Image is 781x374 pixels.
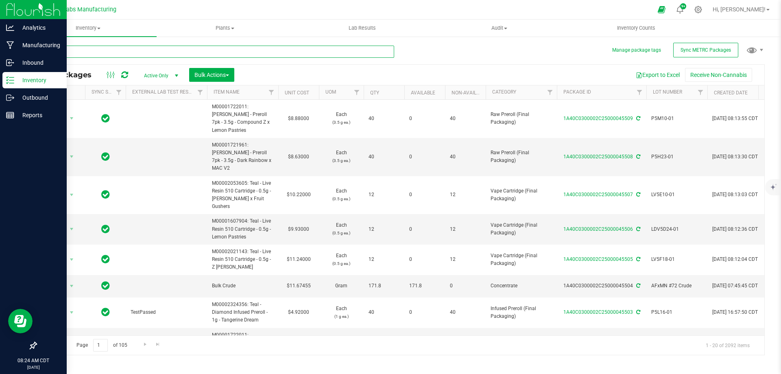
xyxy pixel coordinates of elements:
span: In Sync [101,306,110,318]
span: 12 [369,256,399,263]
td: $10.22000 [278,176,319,214]
span: 0 [409,256,440,263]
div: Manage settings [693,6,703,13]
span: 40 [369,115,399,122]
span: All Packages [42,70,100,79]
span: Hi, [PERSON_NAME]! [713,6,766,13]
a: Filter [633,85,646,99]
span: Each [324,252,359,267]
span: Vape Cartridge (Final Packaging) [491,221,552,237]
span: Lab Results [338,24,387,32]
span: 12 [450,191,481,199]
span: M00002053605: Teal - Live Resin 510 Cartridge - 0.5g - [PERSON_NAME] x Fruit Gushers [212,179,273,211]
span: [DATE] 08:13:30 CDT [712,153,758,161]
span: Concentrate [491,282,552,290]
span: 0 [409,225,440,233]
span: In Sync [101,254,110,265]
span: Inventory [20,24,157,32]
button: Receive Non-Cannabis [685,68,752,82]
span: select [67,189,77,201]
div: 1A40C0300002C25000045504 [556,282,648,290]
span: 40 [369,153,399,161]
span: 0 [450,282,481,290]
span: LV5E10-01 [651,191,702,199]
span: Infused Preroll (Final Packaging) [491,305,552,320]
p: (0.5 g ea.) [324,195,359,203]
td: $8.88000 [278,100,319,138]
span: select [67,280,77,292]
span: 40 [450,308,481,316]
p: 08:24 AM CDT [4,357,63,364]
span: P5M10-01 [651,115,702,122]
a: Plants [157,20,294,37]
a: External Lab Test Result [132,89,196,95]
td: $4.92000 [278,297,319,328]
span: Plants [157,24,293,32]
span: Each [324,149,359,164]
span: Audit [431,24,567,32]
p: (0.5 g ea.) [324,260,359,267]
span: 40 [450,115,481,122]
span: select [67,254,77,265]
span: 9+ [681,5,685,8]
span: 12 [450,225,481,233]
a: Created Date [714,90,748,96]
span: M00001721961: [PERSON_NAME] - Preroll 7pk - 3.5g - Dark Rainbow x MAC V2 [212,141,273,173]
span: [DATE] 08:13:55 CDT [712,115,758,122]
p: [DATE] [4,364,63,370]
span: LDV5D24-01 [651,225,702,233]
inline-svg: Reports [6,111,14,119]
span: Each [324,111,359,126]
a: Unit Cost [285,90,309,96]
span: Open Ecommerce Menu [652,2,671,17]
span: Raw Preroll (Final Packaging) [491,111,552,126]
span: Sync from Compliance System [635,154,640,160]
span: Each [324,221,359,237]
span: Sync from Compliance System [635,116,640,121]
a: 1A40C0300002C25000045509 [563,116,633,121]
span: 171.8 [369,282,399,290]
span: In Sync [101,189,110,200]
span: Inventory Counts [606,24,666,32]
a: Item Name [214,89,240,95]
span: Each [324,187,359,203]
span: P5L16-01 [651,308,702,316]
span: [DATE] 08:12:04 CDT [712,256,758,263]
td: $11.67455 [278,275,319,297]
p: Manufacturing [14,40,63,50]
a: 1A40C0300002C25000045503 [563,309,633,315]
a: Filter [350,85,364,99]
a: Available [411,90,435,96]
a: UOM [325,89,336,95]
button: Export to Excel [630,68,685,82]
span: AFxMN #72 Crude [651,282,702,290]
span: Vape Cartridge (Final Packaging) [491,252,552,267]
span: Sync from Compliance System [635,309,640,315]
span: In Sync [101,223,110,235]
span: select [67,113,77,124]
span: In Sync [101,151,110,162]
td: $9.93000 [278,214,319,245]
a: Qty [370,90,379,96]
td: $8.88000 [278,328,319,366]
span: Each [324,305,359,320]
span: 171.8 [409,282,440,290]
a: Go to the last page [152,339,164,350]
span: 0 [409,115,440,122]
span: 0 [409,191,440,199]
p: Inbound [14,58,63,68]
span: In Sync [101,280,110,291]
span: Vape Cartridge (Final Packaging) [491,187,552,203]
p: (3.5 g ea.) [324,157,359,164]
span: Sync from Compliance System [635,226,640,232]
a: Inventory [20,20,157,37]
span: LV5F18-01 [651,256,702,263]
span: 0 [409,153,440,161]
span: M00001607904: Teal - Live Resin 510 Cartridge - 0.5g - Lemon Pastries [212,217,273,241]
span: In Sync [101,113,110,124]
span: Teal Labs Manufacturing [50,6,116,13]
span: 12 [450,256,481,263]
inline-svg: Analytics [6,24,14,32]
a: 1A40C0300002C25000045505 [563,256,633,262]
inline-svg: Inbound [6,59,14,67]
